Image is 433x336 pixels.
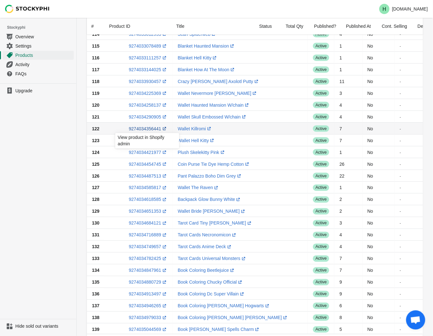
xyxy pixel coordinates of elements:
td: No [362,312,395,324]
a: 9274034356441(opens a new window) [129,126,167,131]
td: 5 [334,324,362,335]
p: [DOMAIN_NAME] [392,6,428,11]
span: FAQs [15,71,72,77]
span: Stockyphi [7,24,76,31]
a: Book Coloring [PERSON_NAME] Hogwarts(opens a new window) [178,303,270,309]
small: - [400,304,401,308]
td: No [362,300,395,312]
td: No [362,52,395,64]
a: 9274034651353(opens a new window) [129,209,167,214]
span: 118 [92,79,99,84]
td: 11 [334,75,362,87]
span: Hide sold out variants [15,323,72,330]
span: active [313,196,329,203]
td: No [362,111,395,123]
a: 9274033144025(opens a new window) [129,67,167,72]
td: No [362,182,395,194]
span: Products [15,52,72,58]
small: - [400,67,401,72]
td: No [362,170,395,182]
a: 9274034946265(opens a new window) [129,303,167,309]
td: 9 [334,276,362,288]
span: 133 [92,256,99,261]
td: No [362,241,395,253]
td: 1 [334,64,362,75]
a: 9274034749657(opens a new window) [129,244,167,249]
span: active [313,90,329,96]
div: Title [171,18,254,34]
td: No [362,229,395,241]
small: - [400,126,401,131]
td: No [362,123,395,134]
td: No [362,64,395,75]
small: - [400,221,401,225]
td: 1 [334,182,362,194]
td: 22 [334,170,362,182]
small: - [400,138,401,142]
td: No [362,40,395,52]
small: - [400,79,401,83]
small: - [400,115,401,119]
a: Blanket Haunted Mansion(opens a new window) [178,43,235,49]
a: Wallet Haunted Mansion W/chain(opens a new window) [178,103,250,108]
span: 115 [92,43,99,49]
a: 9274034421977(opens a new window) [129,150,167,155]
a: Scarf Spiderweb(opens a new window) [178,32,217,37]
a: Products [3,50,74,60]
small: - [400,256,401,261]
td: No [362,158,395,170]
a: Wallet Bride [PERSON_NAME](opens a new window) [178,209,246,214]
td: 4 [334,229,362,241]
a: Book Coloring Dc Super Villain(opens a new window) [178,292,245,297]
td: 3 [334,87,362,99]
td: No [362,146,395,158]
td: No [362,276,395,288]
td: 7 [334,264,362,276]
div: Cont. Selling [377,18,413,34]
span: active [313,66,329,73]
span: 138 [92,315,99,320]
span: active [313,256,329,262]
span: active [313,291,329,297]
span: active [313,149,329,156]
small: - [400,56,401,60]
td: 6 [334,300,362,312]
span: 120 [92,103,99,108]
td: No [362,134,395,146]
div: Published At [341,18,377,34]
small: - [400,91,401,95]
span: 132 [92,244,99,249]
span: 129 [92,209,99,214]
a: Tarot Cards Anime Deck(opens a new window) [178,244,232,249]
small: - [400,316,401,320]
a: 9274034880729(opens a new window) [129,280,167,285]
td: 8 [334,312,362,324]
a: Book Coloring Chucky Official(opens a new window) [178,280,243,285]
a: 9274034684121(opens a new window) [129,221,167,226]
span: active [313,137,329,144]
a: Pant Palazzo Boho Dim Grey(opens a new window) [178,173,242,179]
span: active [313,78,329,85]
small: - [400,44,401,48]
td: No [362,87,395,99]
a: Tarot Cards Universal Monsters(opens a new window) [178,256,247,261]
a: Hide sold out variants [3,322,74,331]
span: 130 [92,221,99,226]
span: 124 [92,150,99,155]
span: 116 [92,55,99,60]
a: 9274034454745(opens a new window) [129,162,167,167]
a: 9274034913497(opens a new window) [129,292,167,297]
span: 127 [92,185,99,190]
td: 1 [334,52,362,64]
a: Tarot Card Tiny [PERSON_NAME](opens a new window) [178,221,253,226]
span: active [313,244,329,250]
a: Overview [3,32,74,41]
span: active [313,303,329,309]
span: 136 [92,292,99,297]
span: 126 [92,173,99,179]
button: Avatar with initials H[DOMAIN_NAME] [377,3,430,15]
a: 9274033078489(opens a new window) [129,43,167,49]
span: 117 [92,67,99,72]
small: - [400,233,401,237]
span: 139 [92,327,99,332]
